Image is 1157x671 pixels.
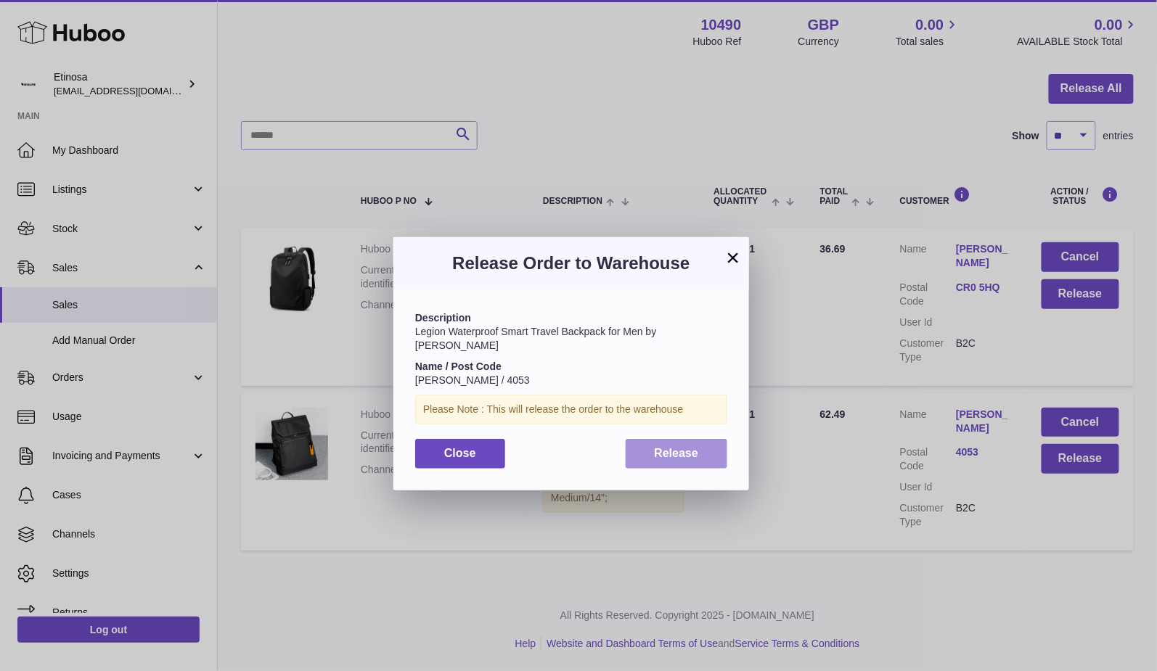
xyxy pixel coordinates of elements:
[415,326,657,351] span: Legion Waterproof Smart Travel Backpack for Men by [PERSON_NAME]
[415,252,727,275] h3: Release Order to Warehouse
[415,439,505,469] button: Close
[415,395,727,424] div: Please Note : This will release the order to the warehouse
[415,361,502,372] strong: Name / Post Code
[655,447,699,459] span: Release
[415,374,530,386] span: [PERSON_NAME] / 4053
[415,312,471,324] strong: Description
[626,439,728,469] button: Release
[724,249,742,266] button: ×
[444,447,476,459] span: Close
